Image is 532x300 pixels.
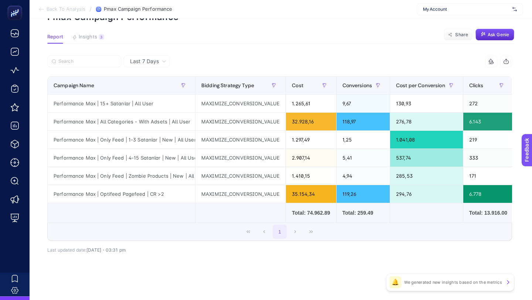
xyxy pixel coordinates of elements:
div: MAXIMIZE_CONVERSION_VALUE [195,95,286,112]
div: 1.410,15 [286,167,336,185]
div: Performance Max | Only Feed | Zombie Products | New | All User [48,167,195,185]
div: MAXIMIZE_CONVERSION_VALUE [195,167,286,185]
div: 5,41 [337,149,390,167]
div: Performance Max | Optifeed Pagefeed | CR >2 [48,185,195,203]
span: / [90,6,92,12]
span: [DATE]・03:31 pm [86,247,126,253]
span: Ask Genie [488,32,509,38]
div: Total: 13.916.00 [469,209,507,217]
span: Feedback [4,2,28,8]
div: 118,97 [337,113,390,130]
span: Last 7 Days [130,58,159,65]
img: svg%3e [512,6,517,13]
div: 4,94 [337,167,390,185]
div: Performance Max | All Categories - With Adsets | All User [48,113,195,130]
div: Total: 259.49 [342,209,384,217]
div: 130,93 [390,95,463,112]
button: Share [444,29,473,41]
span: Campaign Name [54,82,94,88]
span: Back To Analysis [47,6,85,12]
span: Report [47,34,63,40]
input: Search [58,59,117,64]
button: Ask Genie [475,29,514,41]
span: Last updated date: [47,247,86,253]
div: 2.907,14 [286,149,336,167]
div: MAXIMIZE_CONVERSION_VALUE [195,185,286,203]
p: We generated new insights based on the metrics [404,279,502,285]
div: 219 [463,131,513,149]
div: 1.265,61 [286,95,336,112]
div: 1.041,08 [390,131,463,149]
div: Performance Max | Only Feed | 4-15 Satanlar | New | All User [48,149,195,167]
div: 537,74 [390,149,463,167]
div: 6.143 [463,113,513,130]
div: Last 7 Days [47,67,512,253]
div: 276,78 [390,113,463,130]
span: Conversions [342,82,372,88]
div: 119,26 [337,185,390,203]
div: 171 [463,167,513,185]
div: MAXIMIZE_CONVERSION_VALUE [195,131,286,149]
span: Clicks [469,82,484,88]
button: 1 [273,225,287,239]
span: Insights [79,34,97,40]
div: 285,53 [390,167,463,185]
div: 9,67 [337,95,390,112]
div: 272 [463,95,513,112]
span: Pmax Campaign Performance [104,6,172,12]
div: 294,76 [390,185,463,203]
div: 1,25 [337,131,390,149]
div: 32.928,16 [286,113,336,130]
div: 333 [463,149,513,167]
span: Bidding Strategy Type [201,82,254,88]
div: 35.154,34 [286,185,336,203]
span: My Account [423,6,509,12]
span: Cost per Conversion [396,82,445,88]
div: 🔔 [389,276,401,288]
div: Total: 74.962.89 [292,209,330,217]
div: Performance Max | Only Feed | 1-3 Satanlar | New | All User [48,131,195,149]
div: 1.297,49 [286,131,336,149]
div: 6.778 [463,185,513,203]
span: Cost [292,82,303,88]
div: MAXIMIZE_CONVERSION_VALUE [195,149,286,167]
div: Performance Max | 15+ Satanlar | All User [48,95,195,112]
div: MAXIMIZE_CONVERSION_VALUE [195,113,286,130]
span: Share [455,32,468,38]
div: 3 [99,34,104,40]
